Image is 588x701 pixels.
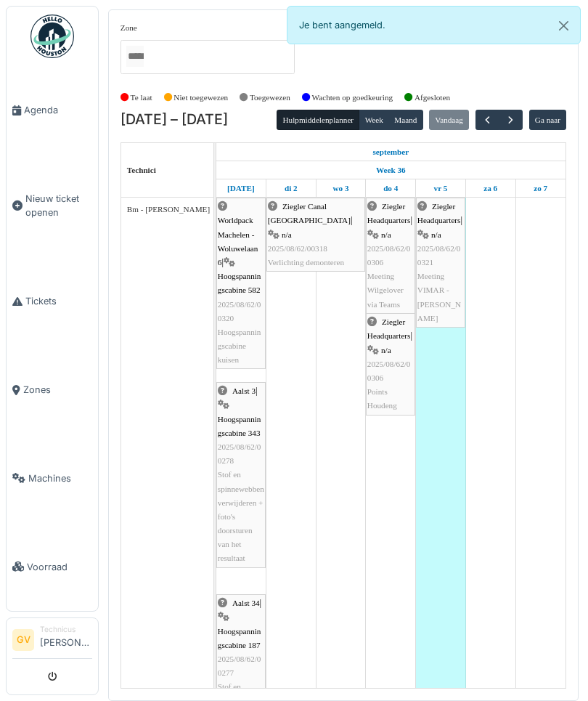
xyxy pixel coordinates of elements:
div: | [367,315,414,413]
img: Badge_color-CXgf-gQk.svg [30,15,74,58]
div: | [218,384,264,565]
a: Voorraad [7,522,98,611]
li: [PERSON_NAME] [40,624,92,655]
span: Meeting Wilgelover via Teams [367,272,404,308]
span: 2025/08/62/00306 [367,244,411,267]
div: Je bent aangemeld. [287,6,581,44]
span: Technici [127,166,156,174]
a: 4 september 2025 [380,179,401,198]
div: Technicus [40,624,92,635]
div: | [367,200,414,312]
span: Hoogspanningscabine 187 [218,627,261,649]
label: Niet toegewezen [173,92,228,104]
a: Week 36 [372,161,409,179]
span: 2025/08/62/00306 [367,360,411,382]
span: Hoogspanningscabine kuisen [218,328,261,364]
span: Verlichting demonteren [268,258,344,267]
div: | [417,200,464,325]
span: Stof en spinnewebben verwijderen + foto's doorsturen van het resultaat [218,470,264,562]
label: Wachten op goedkeuring [312,92,393,104]
button: Volgende [499,110,523,131]
span: Nieuw ticket openen [25,192,92,219]
div: | [268,200,364,270]
a: 5 september 2025 [430,179,452,198]
a: 1 september 2025 [369,143,412,161]
a: 2 september 2025 [281,179,301,198]
span: Hoogspanningscabine 343 [218,415,261,437]
button: Vandaag [429,110,469,130]
button: Week [359,110,389,130]
span: Ziegler Headquarters [417,202,461,224]
span: Aalst 34 [232,599,260,607]
span: Meeting VIMAR - [PERSON_NAME] [417,272,461,323]
span: Zones [23,383,92,397]
a: GV Technicus[PERSON_NAME] [12,624,92,659]
span: n/a [381,346,391,354]
span: n/a [282,230,292,239]
span: 2025/08/62/00278 [218,442,261,465]
button: Close [547,7,580,45]
button: Ga naar [529,110,567,130]
label: Zone [121,22,137,34]
span: Agenda [24,103,92,117]
label: Afgesloten [415,92,450,104]
a: 1 september 2025 [224,179,258,198]
a: Machines [7,434,98,523]
span: 2025/08/62/00318 [268,244,327,253]
button: Vorige [475,110,499,131]
a: Zones [7,346,98,434]
a: 6 september 2025 [480,179,501,198]
span: Tickets [25,294,92,308]
li: GV [12,629,34,651]
a: Agenda [7,66,98,155]
span: Bm - [PERSON_NAME] [127,205,210,214]
span: Ziegler Headquarters [367,202,411,224]
span: 2025/08/62/00321 [417,244,461,267]
a: 7 september 2025 [530,179,551,198]
span: 2025/08/62/00320 [218,300,261,323]
input: Alles [126,46,144,67]
a: Nieuw ticket openen [7,155,98,257]
span: Machines [28,471,92,485]
button: Hulpmiddelenplanner [277,110,359,130]
div: | [218,200,264,367]
a: 3 september 2025 [330,179,353,198]
span: Worldpack Machelen - Woluwelaan 6 [218,216,258,267]
span: 2025/08/62/00277 [218,655,261,677]
span: Points Houdeng [367,387,397,410]
a: Tickets [7,257,98,346]
span: n/a [431,230,441,239]
span: n/a [381,230,391,239]
label: Toegewezen [250,92,290,104]
button: Maand [388,110,423,130]
label: Te laat [131,92,152,104]
span: Ziegler Canal [GEOGRAPHIC_DATA] [268,202,351,224]
span: Ziegler Headquarters [367,317,411,340]
span: Aalst 3 [232,386,256,395]
span: Voorraad [27,560,92,574]
span: Hoogspanningscabine 582 [218,272,261,294]
h2: [DATE] – [DATE] [121,111,228,129]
